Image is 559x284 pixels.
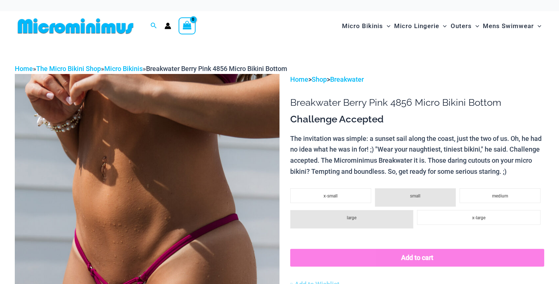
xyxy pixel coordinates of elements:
[534,17,541,35] span: Menu Toggle
[340,15,392,37] a: Micro BikinisMenu ToggleMenu Toggle
[15,65,33,72] a: Home
[339,14,544,38] nav: Site Navigation
[290,75,308,83] a: Home
[392,15,448,37] a: Micro LingerieMenu ToggleMenu Toggle
[472,215,485,220] span: x-large
[290,188,371,203] li: x-small
[179,17,196,34] a: View Shopping Cart, empty
[410,193,420,199] span: small
[290,97,544,108] h1: Breakwater Berry Pink 4856 Micro Bikini Bottom
[15,18,136,34] img: MM SHOP LOGO FLAT
[460,188,541,203] li: medium
[290,210,414,229] li: large
[330,75,364,83] a: Breakwater
[417,210,541,225] li: x-large
[483,17,534,35] span: Mens Swimwear
[290,133,544,177] p: The invitation was simple: a sunset sail along the coast, just the two of us. Oh, he had no idea ...
[481,15,543,37] a: Mens SwimwearMenu ToggleMenu Toggle
[104,65,143,72] a: Micro Bikinis
[290,249,544,267] button: Add to cart
[323,193,338,199] span: x-small
[383,17,390,35] span: Menu Toggle
[439,17,447,35] span: Menu Toggle
[451,17,472,35] span: Outers
[394,17,439,35] span: Micro Lingerie
[36,65,101,72] a: The Micro Bikini Shop
[150,21,157,31] a: Search icon link
[342,17,383,35] span: Micro Bikinis
[290,74,544,85] p: > >
[290,113,544,126] h3: Challenge Accepted
[165,23,171,29] a: Account icon link
[312,75,327,83] a: Shop
[375,188,456,207] li: small
[15,65,287,72] span: » » »
[146,65,287,72] span: Breakwater Berry Pink 4856 Micro Bikini Bottom
[449,15,481,37] a: OutersMenu ToggleMenu Toggle
[347,215,356,220] span: large
[492,193,508,199] span: medium
[472,17,479,35] span: Menu Toggle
